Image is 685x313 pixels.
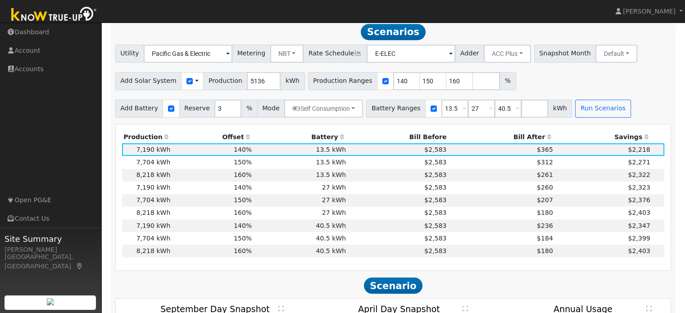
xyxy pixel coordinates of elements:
span: Scenario [364,277,423,294]
span: 150% [234,196,252,204]
button: ACC Plus [484,45,531,63]
span: $2,583 [424,196,446,204]
span: kWh [280,72,304,90]
span: $2,403 [628,209,650,216]
th: Bill After [448,131,554,143]
td: 27 kWh [254,181,348,194]
span: Battery Ranges [366,100,426,118]
span: 160% [234,247,252,254]
span: $365 [537,146,553,153]
th: Battery [254,131,348,143]
td: 7,704 kWh [122,232,172,245]
img: retrieve [47,298,54,305]
span: kWh [548,100,572,118]
td: 7,190 kWh [122,143,172,156]
td: 40.5 kWh [254,245,348,257]
img: Know True-Up [7,5,101,25]
span: $236 [537,222,553,229]
span: 160% [234,209,252,216]
span: $2,583 [424,184,446,191]
span: $184 [537,235,553,242]
span: Production [203,72,247,90]
span: $260 [537,184,553,191]
td: 27 kWh [254,207,348,219]
span: 150% [234,235,252,242]
span: $2,583 [424,159,446,166]
span: [PERSON_NAME] [623,8,676,15]
div: [PERSON_NAME] [5,245,96,254]
button: Run Scenarios [575,100,631,118]
td: 27 kWh [254,194,348,207]
span: Snapshot Month [534,45,596,63]
td: 40.5 kWh [254,219,348,232]
span: $2,583 [424,235,446,242]
span: Site Summary [5,233,96,245]
a: Map [76,263,84,270]
span: $2,376 [628,196,650,204]
span: $2,583 [424,247,446,254]
td: 8,218 kWh [122,245,172,257]
span: 160% [234,171,252,178]
span: $2,403 [628,247,650,254]
span: 140% [234,184,252,191]
span: Add Battery [115,100,163,118]
span: Utility [115,45,145,63]
span: Production Ranges [308,72,377,90]
span: $2,322 [628,171,650,178]
span: $261 [537,171,553,178]
div: [GEOGRAPHIC_DATA], [GEOGRAPHIC_DATA] [5,252,96,271]
span: Reserve [179,100,215,118]
span: $2,583 [424,209,446,216]
td: 7,704 kWh [122,156,172,168]
span: $2,399 [628,235,650,242]
td: 13.5 kWh [254,169,348,181]
span: $180 [537,209,553,216]
td: 13.5 kWh [254,143,348,156]
td: 8,218 kWh [122,207,172,219]
span: $2,323 [628,184,650,191]
text:  [278,305,284,312]
span: Savings [614,133,642,141]
span: % [241,100,257,118]
td: 7,704 kWh [122,194,172,207]
input: Select a Utility [144,45,232,63]
span: $2,583 [424,171,446,178]
span: Metering [232,45,271,63]
span: 140% [234,222,252,229]
th: Bill Before [348,131,448,143]
span: Scenarios [361,24,425,40]
text:  [646,305,652,312]
span: $207 [537,196,553,204]
input: Select a Rate Schedule [367,45,455,63]
th: Production [122,131,172,143]
td: 7,190 kWh [122,181,172,194]
text:  [462,305,467,312]
td: 40.5 kWh [254,232,348,245]
button: NBT [270,45,304,63]
span: $2,583 [424,222,446,229]
th: Offset [172,131,254,143]
span: Adder [455,45,484,63]
span: 140% [234,146,252,153]
td: 8,218 kWh [122,169,172,181]
button: Default [595,45,637,63]
button: Self Consumption [284,100,363,118]
span: $2,271 [628,159,650,166]
span: $312 [537,159,553,166]
span: $2,583 [424,146,446,153]
span: % [499,72,516,90]
span: $180 [537,247,553,254]
span: Mode [257,100,285,118]
td: 7,190 kWh [122,219,172,232]
span: $2,218 [628,146,650,153]
span: Add Solar System [115,72,182,90]
span: $2,347 [628,222,650,229]
td: 13.5 kWh [254,156,348,168]
span: 150% [234,159,252,166]
span: Rate Schedule [303,45,367,63]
